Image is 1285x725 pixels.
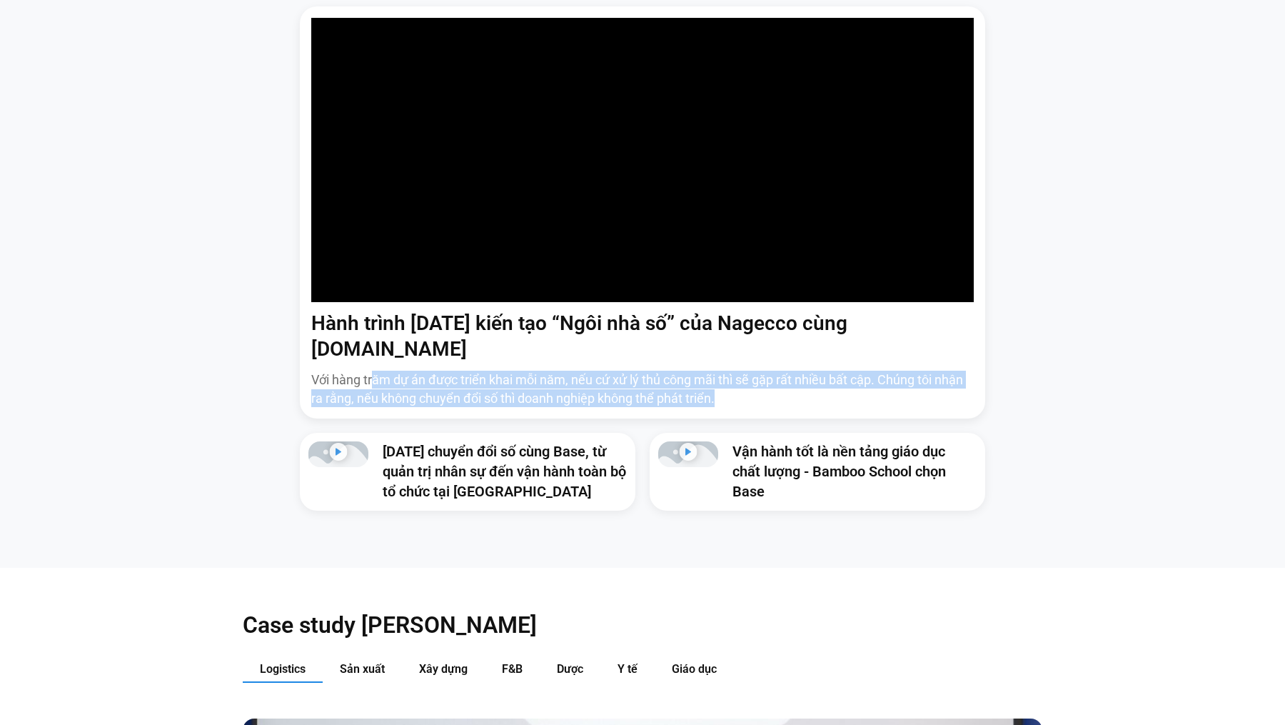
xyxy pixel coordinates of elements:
a: Hành trình [DATE] kiến tạo “Ngôi nhà số” của Nagecco cùng [DOMAIN_NAME] [311,311,847,361]
span: F&B [502,662,523,676]
a: [DATE] chuyển đổi số cùng Base, từ quản trị nhân sự đến vận hành toàn bộ tổ chức tại [GEOGRAPHIC_... [383,443,626,500]
span: Sản xuất [340,662,385,676]
p: Với hàng trăm dự án được triển khai mỗi năm, nếu cứ xử lý thủ công mãi thì sẽ gặp rất nhiều bất c... [311,371,974,406]
h2: Case study [PERSON_NAME] [243,611,1042,639]
iframe: Hành trình 6 năm kiến tạo "Ngôi nhà số" của Nagecco cùng Base.vn [311,18,974,302]
div: Phát video [330,443,348,466]
span: Logistics [260,662,306,676]
span: Giáo dục [672,662,717,676]
span: Xây dựng [419,662,468,676]
a: Vận hành tốt là nền tảng giáo dục chất lượng - Bamboo School chọn Base [732,443,946,500]
span: Y tế [618,662,638,676]
div: Phát video [680,443,697,466]
span: Dược [557,662,583,676]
